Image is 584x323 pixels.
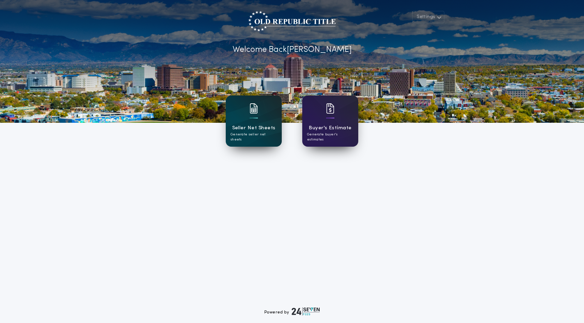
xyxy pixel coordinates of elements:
p: Welcome Back [PERSON_NAME] [233,44,352,56]
div: Powered by [264,307,320,315]
a: card iconBuyer's EstimateGenerate buyer's estimates [302,96,358,147]
p: Generate buyer's estimates [307,132,353,142]
h1: Seller Net Sheets [232,124,276,132]
img: account-logo [248,11,336,31]
p: Generate seller net sheets [231,132,277,142]
img: card icon [250,103,258,114]
button: Settings [412,11,444,23]
a: card iconSeller Net SheetsGenerate seller net sheets [226,96,282,147]
img: card icon [326,103,334,114]
img: logo [292,307,320,315]
h1: Buyer's Estimate [309,124,351,132]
